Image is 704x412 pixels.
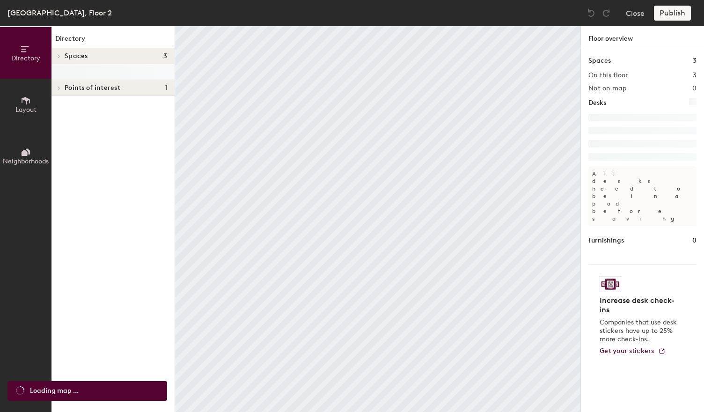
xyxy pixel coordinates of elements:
[51,34,175,48] h1: Directory
[626,6,645,21] button: Close
[30,386,79,396] span: Loading map ...
[175,26,580,412] canvas: Map
[588,85,626,92] h2: Not on map
[11,54,40,62] span: Directory
[588,72,628,79] h2: On this floor
[588,56,611,66] h1: Spaces
[692,235,697,246] h1: 0
[600,347,666,355] a: Get your stickers
[693,56,697,66] h1: 3
[600,318,680,344] p: Companies that use desk stickers have up to 25% more check-ins.
[3,157,49,165] span: Neighborhoods
[65,84,120,92] span: Points of interest
[65,52,88,60] span: Spaces
[600,347,654,355] span: Get your stickers
[7,7,112,19] div: [GEOGRAPHIC_DATA], Floor 2
[588,166,697,226] p: All desks need to be in a pod before saving
[600,296,680,315] h4: Increase desk check-ins
[587,8,596,18] img: Undo
[588,235,624,246] h1: Furnishings
[163,52,167,60] span: 3
[693,72,697,79] h2: 3
[692,85,697,92] h2: 0
[601,8,611,18] img: Redo
[15,106,37,114] span: Layout
[588,98,606,108] h1: Desks
[600,276,621,292] img: Sticker logo
[165,84,167,92] span: 1
[581,26,704,48] h1: Floor overview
